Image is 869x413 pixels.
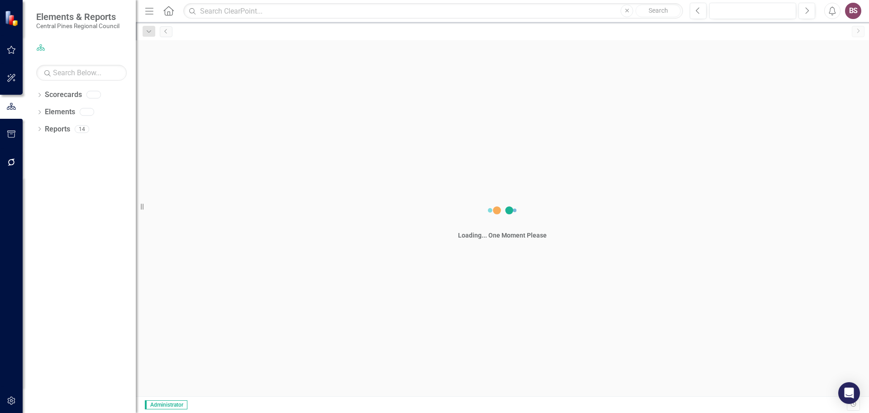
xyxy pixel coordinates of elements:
[45,124,70,135] a: Reports
[458,231,547,240] div: Loading... One Moment Please
[36,11,119,22] span: Elements & Reports
[183,3,683,19] input: Search ClearPoint...
[45,107,75,117] a: Elements
[75,125,89,133] div: 14
[36,22,119,29] small: Central Pines Regional Council
[36,65,127,81] input: Search Below...
[45,90,82,100] a: Scorecards
[145,400,187,409] span: Administrator
[838,382,860,404] div: Open Intercom Messenger
[845,3,861,19] button: BS
[649,7,668,14] span: Search
[5,10,20,26] img: ClearPoint Strategy
[635,5,681,17] button: Search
